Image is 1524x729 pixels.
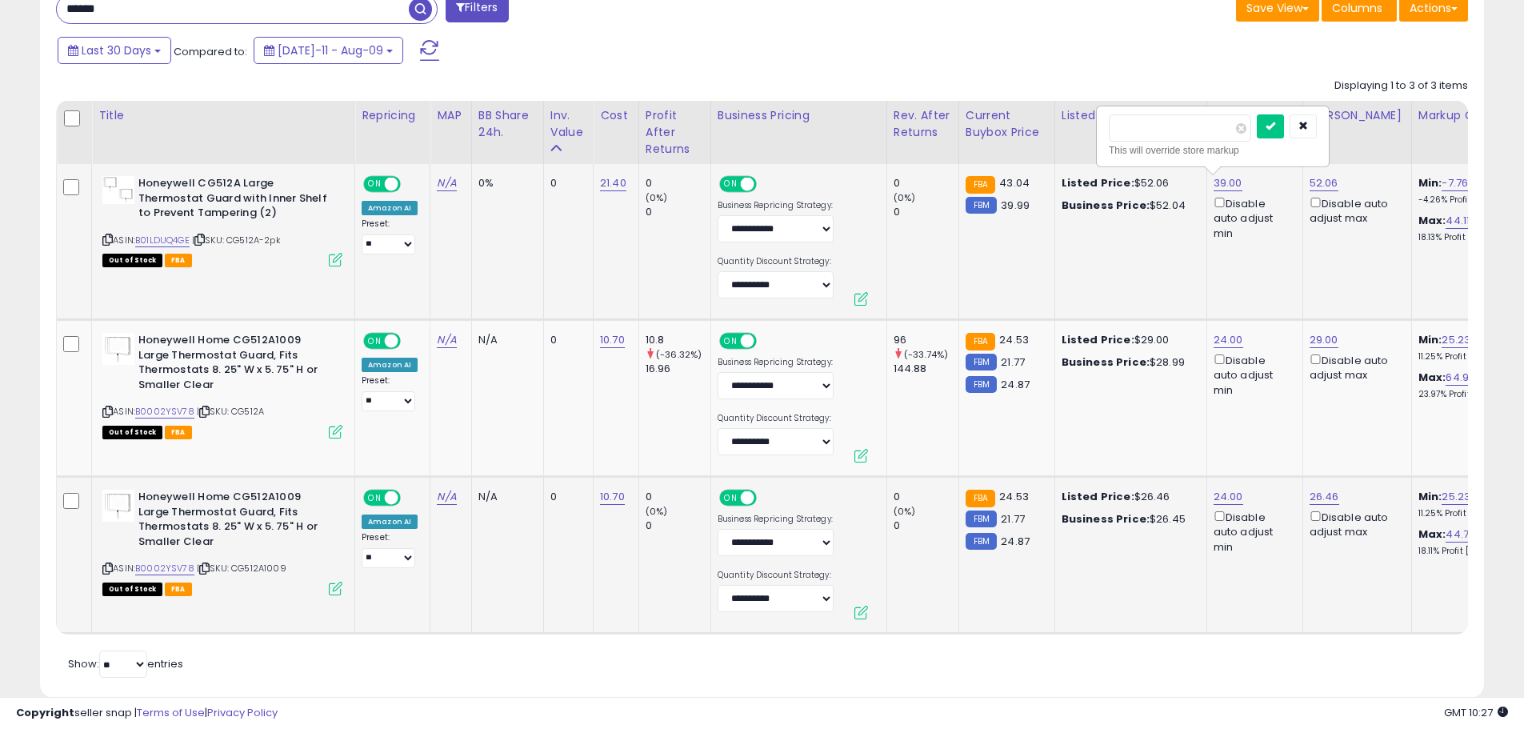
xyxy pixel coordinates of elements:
[398,178,424,191] span: OFF
[646,505,668,518] small: (0%)
[550,333,581,347] div: 0
[718,357,834,368] label: Business Repricing Strategy:
[138,490,333,553] b: Honeywell Home CG512A1009 Large Thermostat Guard, Fits Thermostats 8. 25" W x 5. 75" H or Smaller...
[646,490,710,504] div: 0
[966,376,997,393] small: FBM
[1214,332,1243,348] a: 24.00
[1446,527,1475,543] a: 44.78
[1418,527,1446,542] b: Max:
[550,490,581,504] div: 0
[16,705,74,720] strong: Copyright
[437,489,456,505] a: N/A
[999,489,1029,504] span: 24.53
[600,107,632,124] div: Cost
[1062,512,1194,527] div: $26.45
[437,175,456,191] a: N/A
[102,490,134,522] img: 31r9CA-wHQL._SL40_.jpg
[102,426,162,439] span: All listings that are currently out of stock and unavailable for purchase on Amazon
[1062,489,1134,504] b: Listed Price:
[600,489,625,505] a: 10.70
[362,218,418,254] div: Preset:
[58,37,171,64] button: Last 30 Days
[398,491,424,505] span: OFF
[398,334,424,348] span: OFF
[754,334,780,348] span: OFF
[365,334,385,348] span: ON
[135,405,194,419] a: B0002YSV78
[721,178,741,191] span: ON
[1310,489,1339,505] a: 26.46
[718,200,834,211] label: Business Repricing Strategy:
[894,490,958,504] div: 0
[478,490,531,504] div: N/A
[966,107,1048,141] div: Current Buybox Price
[165,254,192,267] span: FBA
[646,107,704,158] div: Profit After Returns
[1310,107,1405,124] div: [PERSON_NAME]
[1310,332,1338,348] a: 29.00
[1001,511,1025,527] span: 21.77
[718,570,834,581] label: Quantity Discount Strategy:
[1310,175,1338,191] a: 52.06
[1062,511,1150,527] b: Business Price:
[1444,705,1508,720] span: 2025-09-9 10:27 GMT
[207,705,278,720] a: Privacy Policy
[1214,194,1290,241] div: Disable auto adjust min
[904,348,948,361] small: (-33.74%)
[550,176,581,190] div: 0
[102,254,162,267] span: All listings that are currently out of stock and unavailable for purchase on Amazon
[1109,142,1317,158] div: This will override store markup
[102,176,134,204] img: 31Qgv3G48QL._SL40_.jpg
[1214,175,1242,191] a: 39.00
[362,532,418,568] div: Preset:
[999,332,1029,347] span: 24.53
[135,234,190,247] a: B01LDUQ4GE
[1001,534,1030,549] span: 24.87
[754,178,780,191] span: OFF
[197,405,264,418] span: | SKU: CG512A
[721,334,741,348] span: ON
[362,107,423,124] div: Repricing
[646,519,710,533] div: 0
[600,332,625,348] a: 10.70
[550,107,586,141] div: Inv. value
[102,490,342,594] div: ASIN:
[1062,198,1150,213] b: Business Price:
[646,176,710,190] div: 0
[82,42,151,58] span: Last 30 Days
[966,354,997,371] small: FBM
[1310,194,1399,226] div: Disable auto adjust max
[646,205,710,219] div: 0
[894,333,958,347] div: 96
[646,191,668,204] small: (0%)
[437,107,464,124] div: MAP
[254,37,403,64] button: [DATE]-11 - Aug-09
[894,505,916,518] small: (0%)
[1418,175,1442,190] b: Min:
[718,256,834,267] label: Quantity Discount Strategy:
[1418,489,1442,504] b: Min:
[1334,78,1468,94] div: Displaying 1 to 3 of 3 items
[478,107,537,141] div: BB Share 24h.
[437,332,456,348] a: N/A
[362,358,418,372] div: Amazon AI
[1062,332,1134,347] b: Listed Price:
[1418,332,1442,347] b: Min:
[1418,370,1446,385] b: Max:
[894,107,952,141] div: Rev. After Returns
[365,491,385,505] span: ON
[966,197,997,214] small: FBM
[646,362,710,376] div: 16.96
[894,362,958,376] div: 144.88
[1310,351,1399,383] div: Disable auto adjust max
[1214,489,1243,505] a: 24.00
[1214,508,1290,555] div: Disable auto adjust min
[718,107,880,124] div: Business Pricing
[646,333,710,347] div: 10.8
[1062,333,1194,347] div: $29.00
[966,333,995,350] small: FBA
[1062,490,1194,504] div: $26.46
[362,375,418,411] div: Preset:
[966,533,997,550] small: FBM
[102,333,134,365] img: 31r9CA-wHQL._SL40_.jpg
